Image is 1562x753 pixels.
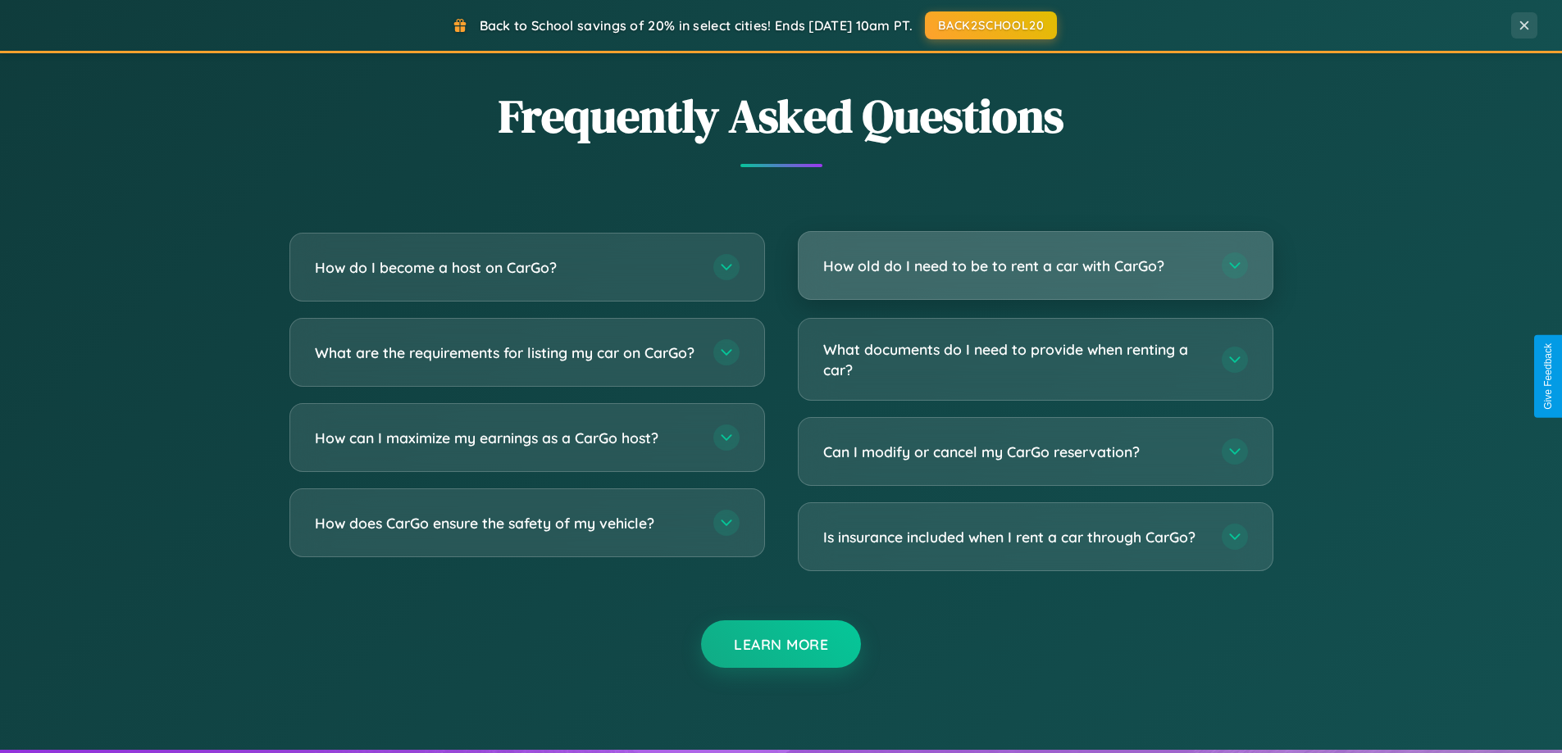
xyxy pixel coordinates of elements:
button: Learn More [701,620,861,668]
div: Give Feedback [1542,343,1554,410]
h3: What documents do I need to provide when renting a car? [823,339,1205,379]
h3: Is insurance included when I rent a car through CarGo? [823,527,1205,547]
h3: How old do I need to be to rent a car with CarGo? [823,256,1205,276]
h3: How do I become a host on CarGo? [315,257,697,278]
button: BACK2SCHOOL20 [925,11,1057,39]
h3: What are the requirements for listing my car on CarGo? [315,342,697,363]
span: Back to School savings of 20% in select cities! Ends [DATE] 10am PT. [480,17,913,34]
h3: How does CarGo ensure the safety of my vehicle? [315,513,697,533]
h3: Can I modify or cancel my CarGo reservation? [823,442,1205,462]
h2: Frequently Asked Questions [289,84,1273,147]
h3: How can I maximize my earnings as a CarGo host? [315,428,697,448]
